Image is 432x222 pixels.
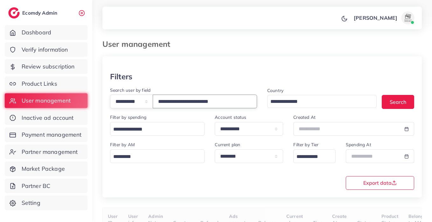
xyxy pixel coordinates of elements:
label: Current plan [215,141,240,148]
a: Partner management [5,145,87,159]
span: Partner management [22,148,78,156]
span: Partner BC [22,182,51,190]
a: Setting [5,196,87,210]
button: Search [382,95,414,109]
div: Search for option [110,149,205,163]
div: Search for option [110,122,205,136]
input: Search for option [111,125,196,134]
label: Country [267,87,283,94]
label: Search user by field [110,87,150,93]
span: Dashboard [22,28,51,37]
h2: Ecomdy Admin [22,10,59,16]
span: Setting [22,199,40,207]
a: Dashboard [5,25,87,40]
span: Inactive ad account [22,114,74,122]
label: Filter by Tier [293,141,318,148]
h3: User management [102,39,175,49]
span: Market Package [22,165,65,173]
span: Product Links [22,80,57,88]
a: Market Package [5,161,87,176]
a: [PERSON_NAME]avatar [350,11,417,24]
button: Export data [346,176,414,190]
h3: Filters [110,72,132,81]
label: Spending At [346,141,371,148]
a: Partner BC [5,179,87,193]
div: Search for option [267,95,377,108]
a: logoEcomdy Admin [8,7,59,18]
span: Payment management [22,131,82,139]
label: Filter by AM [110,141,135,148]
span: Export data [363,180,397,185]
a: Verify information [5,42,87,57]
span: Review subscription [22,62,75,71]
label: Created At [293,114,316,120]
a: Payment management [5,127,87,142]
a: Review subscription [5,59,87,74]
div: Search for option [293,149,336,163]
img: logo [8,7,20,18]
a: Product Links [5,76,87,91]
a: User management [5,93,87,108]
label: Filter by spending [110,114,146,120]
span: User management [22,97,71,105]
input: Search for option [268,97,368,107]
p: [PERSON_NAME] [354,14,397,22]
a: Inactive ad account [5,111,87,125]
input: Search for option [111,152,196,162]
span: Verify information [22,46,68,54]
input: Search for option [294,152,327,162]
label: Account status [215,114,246,120]
img: avatar [401,11,414,24]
